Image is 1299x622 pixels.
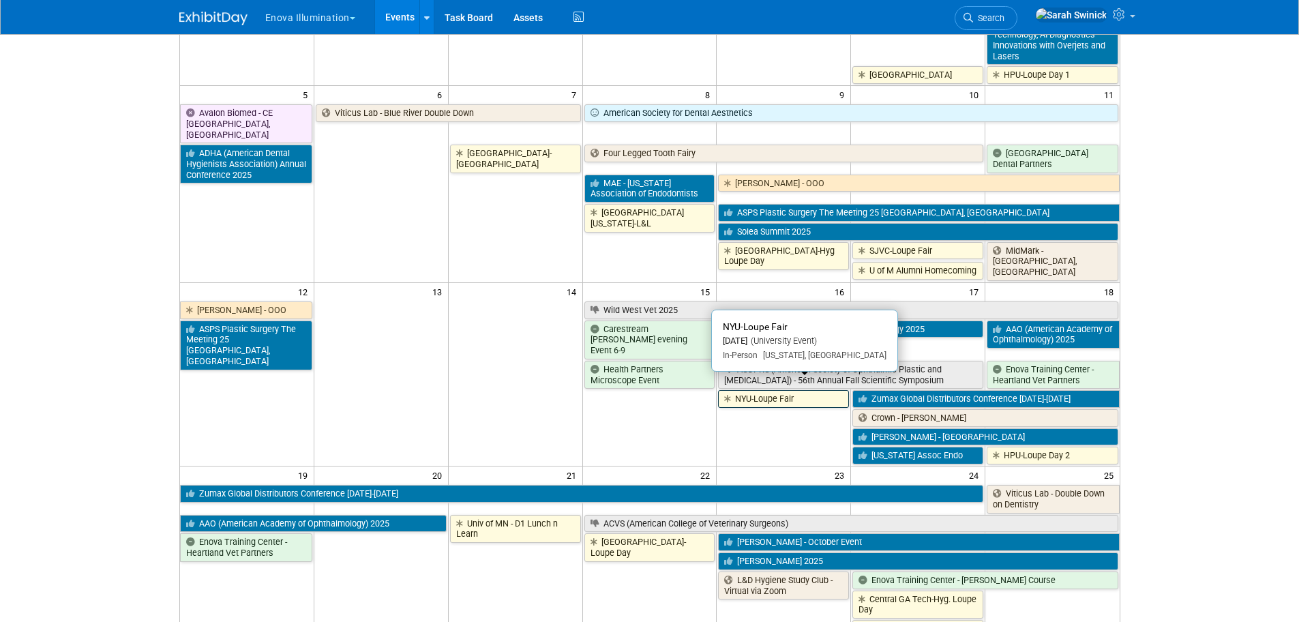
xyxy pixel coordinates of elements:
a: Avalon Biomed - CE [GEOGRAPHIC_DATA], [GEOGRAPHIC_DATA] [180,104,312,143]
a: Enova Training Center - Heartland Vet Partners [987,361,1119,389]
span: 10 [968,86,985,103]
a: [PERSON_NAME] - OOO [718,175,1119,192]
a: American Society for Dental Aesthetics [584,104,1118,122]
span: 14 [565,283,582,300]
a: NYU-Loupe Fair [718,390,849,408]
span: [US_STATE], [GEOGRAPHIC_DATA] [758,351,886,360]
a: MAE - [US_STATE] Association of Endodontists [584,175,715,203]
a: Wild West Vet 2025 [584,301,1118,319]
span: 19 [297,466,314,484]
a: Health Partners Microscope Event [584,361,715,389]
div: [DATE] [723,336,886,347]
img: ExhibitDay [179,12,248,25]
a: [PERSON_NAME] - [GEOGRAPHIC_DATA] [852,428,1118,446]
a: Viticus Lab - Double Down on Dentistry [987,485,1119,513]
a: [GEOGRAPHIC_DATA] [852,66,983,84]
a: ASPS Plastic Surgery The Meeting 25 [GEOGRAPHIC_DATA], [GEOGRAPHIC_DATA] [180,321,312,370]
a: [GEOGRAPHIC_DATA]-Loupe Day [584,533,715,561]
a: AAO (American Academy of Ophthalmology) 2025 [987,321,1119,349]
a: SJVC-Loupe Fair [852,242,983,260]
span: (University Event) [747,336,817,346]
a: Search [955,6,1017,30]
span: 17 [968,283,985,300]
a: [GEOGRAPHIC_DATA][US_STATE]-L&L [584,204,715,232]
a: [GEOGRAPHIC_DATA]-Hyg Loupe Day [718,242,849,270]
span: 12 [297,283,314,300]
a: [PERSON_NAME] - October Event [718,533,1119,551]
a: Central GA Tech-Hyg. Loupe Day [852,591,983,619]
a: MidMark - [GEOGRAPHIC_DATA], [GEOGRAPHIC_DATA] [987,242,1118,281]
span: 15 [699,283,716,300]
a: ADHA (American Dental Hygienists Association) Annual Conference 2025 [180,145,312,183]
span: 18 [1103,283,1120,300]
a: Univ of MN - D1 Lunch n Learn [450,515,581,543]
span: 21 [565,466,582,484]
span: Search [973,13,1004,23]
span: 25 [1103,466,1120,484]
a: Enova Training Center - Heartland Vet Partners [180,533,312,561]
img: Sarah Swinick [1035,8,1107,23]
span: 23 [833,466,850,484]
a: [US_STATE] Assoc Endo [852,447,983,464]
span: 6 [436,86,448,103]
a: Zumax Global Distributors Conference [DATE]-[DATE] [180,485,984,503]
a: Zumax Global Distributors Conference [DATE]-[DATE] [852,390,1119,408]
a: HPU-Loupe Day 1 [987,66,1118,84]
a: Viticus Lab - Blue River Double Down [316,104,581,122]
a: Crown - [PERSON_NAME] [852,409,1118,427]
span: 5 [301,86,314,103]
a: Enova Training Center - [PERSON_NAME] Course [852,572,1118,589]
span: 20 [431,466,448,484]
a: [PERSON_NAME] - OOO [180,301,312,319]
a: ACVS (American College of Veterinary Surgeons) [584,515,1118,533]
a: [PERSON_NAME] 2025 [718,552,1118,570]
span: 7 [570,86,582,103]
span: NYU-Loupe Fair [723,321,788,332]
a: Four Legged Tooth Fairy [584,145,984,162]
a: ASPS Plastic Surgery The Meeting 25 [GEOGRAPHIC_DATA], [GEOGRAPHIC_DATA] [718,204,1119,222]
span: 9 [838,86,850,103]
span: 16 [833,283,850,300]
a: [GEOGRAPHIC_DATA] Dental Partners [987,145,1118,173]
a: AAO (American Academy of Ophthalmology) 2025 [180,515,447,533]
span: 22 [699,466,716,484]
a: Carestream [PERSON_NAME] evening Event 6-9 [584,321,715,359]
a: U of M Alumni Homecoming [852,262,983,280]
span: 24 [968,466,985,484]
span: In-Person [723,351,758,360]
span: 11 [1103,86,1120,103]
a: [GEOGRAPHIC_DATA]-[GEOGRAPHIC_DATA] [450,145,581,173]
span: 8 [704,86,716,103]
a: HPU-Loupe Day 2 [987,447,1118,464]
a: Solea Summit 2025 [718,223,1118,241]
span: 13 [431,283,448,300]
a: L&D Hygiene Study Club - Virtual via Zoom [718,572,849,599]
